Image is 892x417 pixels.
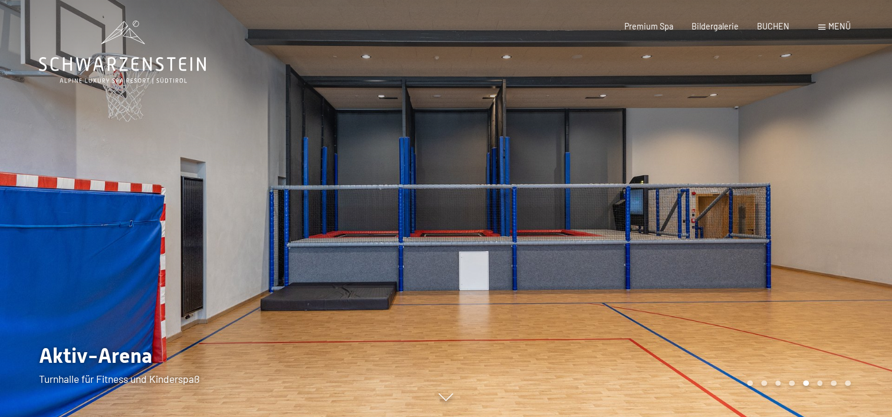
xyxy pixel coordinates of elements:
a: Bildergalerie [692,21,739,31]
a: Premium Spa [624,21,673,31]
div: Carousel Page 4 [789,380,795,386]
div: Carousel Page 7 [831,380,837,386]
div: Carousel Page 5 (Current Slide) [803,380,809,386]
div: Carousel Page 1 [747,380,753,386]
div: Carousel Page 3 [775,380,781,386]
div: Carousel Pagination [743,380,850,386]
span: Menü [828,21,851,31]
div: Carousel Page 8 [845,380,851,386]
a: BUCHEN [757,21,789,31]
div: Carousel Page 2 [761,380,767,386]
div: Carousel Page 6 [817,380,823,386]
